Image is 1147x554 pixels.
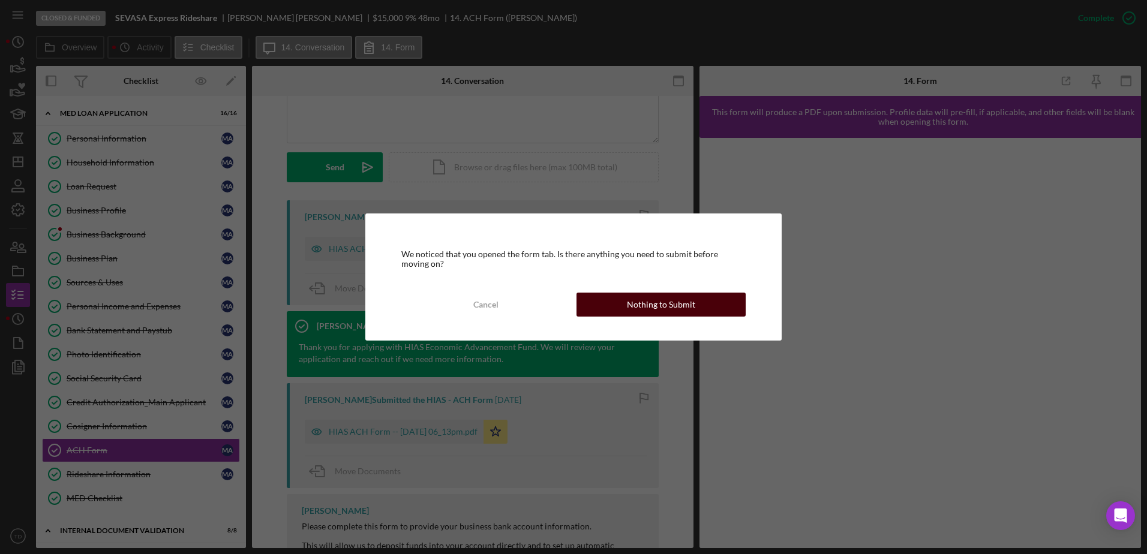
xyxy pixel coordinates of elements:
div: Open Intercom Messenger [1106,501,1135,530]
div: Cancel [473,293,499,317]
button: Cancel [401,293,571,317]
div: Nothing to Submit [627,293,695,317]
button: Nothing to Submit [576,293,746,317]
div: We noticed that you opened the form tab. Is there anything you need to submit before moving on? [401,249,746,269]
